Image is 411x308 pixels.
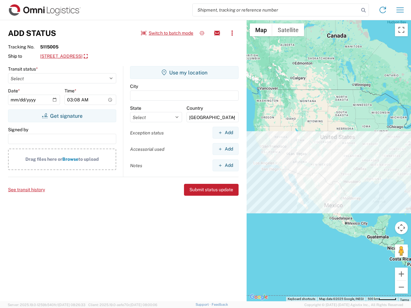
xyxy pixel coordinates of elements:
button: Add [213,143,239,155]
button: Switch to batch mode [141,28,193,38]
a: [STREET_ADDRESS] [40,51,88,62]
span: Drag files here or [25,157,62,162]
span: [DATE] 08:26:33 [58,303,85,307]
label: Exception status [130,130,164,136]
a: Feedback [212,303,228,306]
h3: Add Status [8,29,56,38]
a: Terms [400,298,409,302]
span: Client: 2025.19.0-aefe70c [88,303,157,307]
button: Show satellite imagery [272,23,304,36]
button: Keyboard shortcuts [288,297,315,301]
button: Add [213,127,239,139]
button: Zoom out [395,281,408,294]
button: Submit status update [184,184,239,196]
button: Toggle fullscreen view [395,23,408,36]
button: Drag Pegman onto the map to open Street View [395,244,408,257]
button: Zoom in [395,268,408,280]
button: Map Scale: 500 km per 51 pixels [366,297,398,301]
strong: 5115005 [40,44,58,50]
label: Date [8,88,20,94]
label: Signed by [8,127,28,133]
span: Browse [62,157,78,162]
label: City [130,83,138,89]
span: 500 km [368,297,379,301]
label: Notes [130,163,142,168]
span: Copyright © [DATE]-[DATE] Agistix Inc., All Rights Reserved [304,302,403,308]
button: Map camera controls [395,221,408,234]
img: Google [248,293,269,301]
span: Server: 2025.19.0-1259b540fc1 [8,303,85,307]
span: Ship to [8,53,40,59]
label: Transit status [8,66,38,72]
span: Tracking No. [8,44,40,50]
a: Support [196,303,212,306]
label: Time [65,88,76,94]
button: Get signature [8,109,116,122]
span: [DATE] 08:00:06 [130,303,157,307]
button: Add [213,159,239,171]
label: Country [187,105,203,111]
button: See transit history [8,184,45,195]
input: Shipment, tracking or reference number [193,4,359,16]
label: Accessorial used [130,146,164,152]
button: Show street map [250,23,272,36]
a: Open this area in Google Maps (opens a new window) [248,293,269,301]
label: State [130,105,141,111]
button: Use my location [130,66,239,79]
span: to upload [78,157,99,162]
span: Map data ©2025 Google, INEGI [319,297,364,301]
